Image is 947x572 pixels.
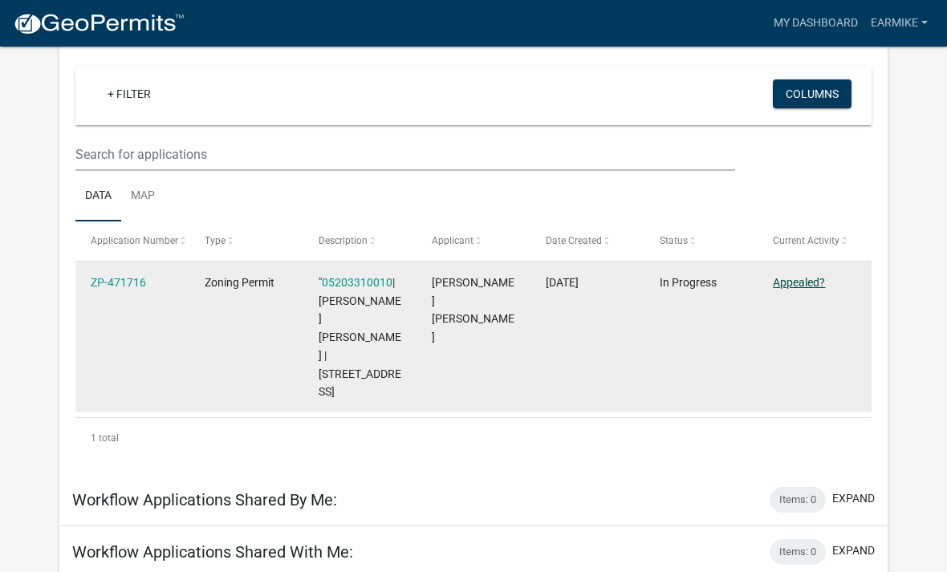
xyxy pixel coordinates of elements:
[205,276,274,289] span: Zoning Permit
[546,276,579,289] span: 08/31/2025
[121,171,165,222] a: Map
[75,418,872,458] div: 1 total
[75,138,735,171] input: Search for applications
[832,542,875,559] button: expand
[758,221,872,260] datatable-header-cell: Current Activity
[417,221,530,260] datatable-header-cell: Applicant
[546,235,602,246] span: Date Created
[770,487,826,513] div: Items: 0
[189,221,303,260] datatable-header-cell: Type
[72,542,353,562] h5: Workflow Applications Shared With Me:
[773,235,839,246] span: Current Activity
[91,276,146,289] a: ZP-471716
[832,490,875,507] button: expand
[773,79,851,108] button: Columns
[432,276,514,343] span: Michael Dean Smith
[660,276,717,289] span: In Progress
[303,221,417,260] datatable-header-cell: Description
[319,276,401,399] span: "05203310010 | SMITH MICHAEL DEAN | 2424 242ND ST
[91,235,178,246] span: Application Number
[59,38,888,474] div: collapse
[767,8,864,39] a: My Dashboard
[660,235,688,246] span: Status
[432,235,473,246] span: Applicant
[864,8,934,39] a: EarMike
[322,276,392,289] a: 05203310010
[770,539,826,565] div: Items: 0
[319,235,368,246] span: Description
[75,221,189,260] datatable-header-cell: Application Number
[530,221,644,260] datatable-header-cell: Date Created
[95,79,164,108] a: + Filter
[773,276,825,289] a: Appealed?
[205,235,226,246] span: Type
[644,221,758,260] datatable-header-cell: Status
[72,490,337,509] h5: Workflow Applications Shared By Me:
[75,171,121,222] a: Data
